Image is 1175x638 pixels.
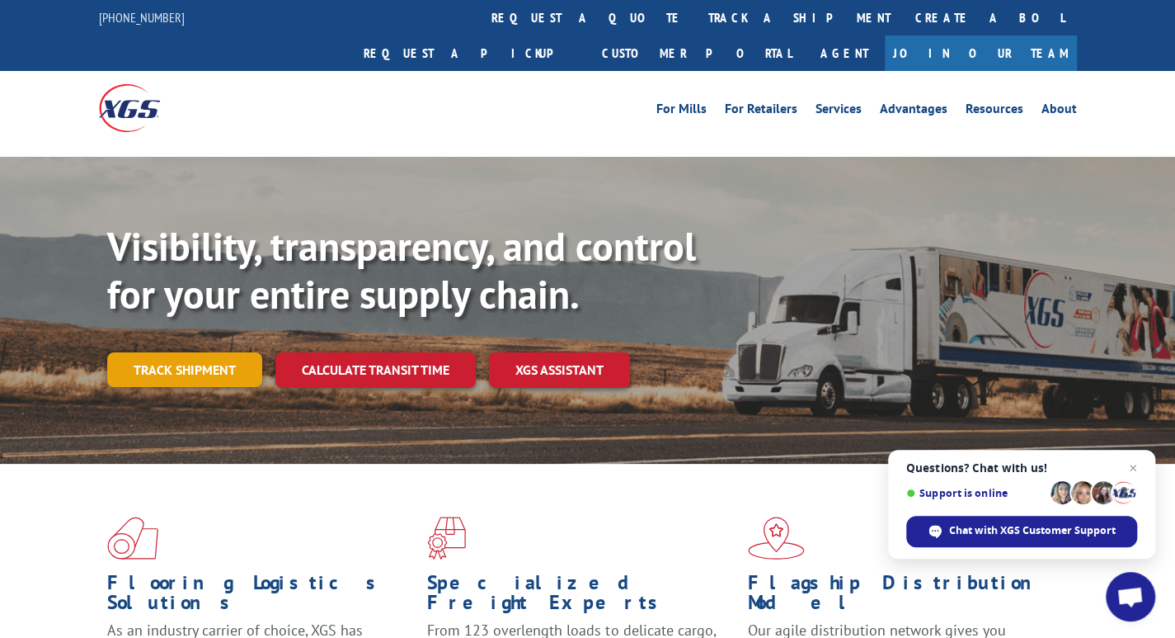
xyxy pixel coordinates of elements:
[748,517,805,560] img: xgs-icon-flagship-distribution-model-red
[748,573,1055,621] h1: Flagship Distribution Model
[351,35,590,71] a: Request a pickup
[949,523,1116,538] span: Chat with XGS Customer Support
[725,102,797,121] a: For Retailers
[880,102,947,121] a: Advantages
[1106,572,1155,621] a: Open chat
[427,517,466,560] img: xgs-icon-focused-on-flooring-red
[107,220,696,319] b: Visibility, transparency, and control for your entire supply chain.
[1041,102,1077,121] a: About
[906,516,1137,547] span: Chat with XGS Customer Support
[275,352,476,388] a: Calculate transit time
[656,102,707,121] a: For Mills
[107,573,415,621] h1: Flooring Logistics Solutions
[107,352,262,387] a: Track shipment
[804,35,885,71] a: Agent
[885,35,1077,71] a: Join Our Team
[107,517,158,560] img: xgs-icon-total-supply-chain-intelligence-red
[906,461,1137,475] span: Questions? Chat with us!
[427,573,735,621] h1: Specialized Freight Experts
[99,9,185,26] a: [PHONE_NUMBER]
[489,352,630,388] a: XGS ASSISTANT
[966,102,1023,121] a: Resources
[590,35,804,71] a: Customer Portal
[906,487,1045,499] span: Support is online
[815,102,862,121] a: Services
